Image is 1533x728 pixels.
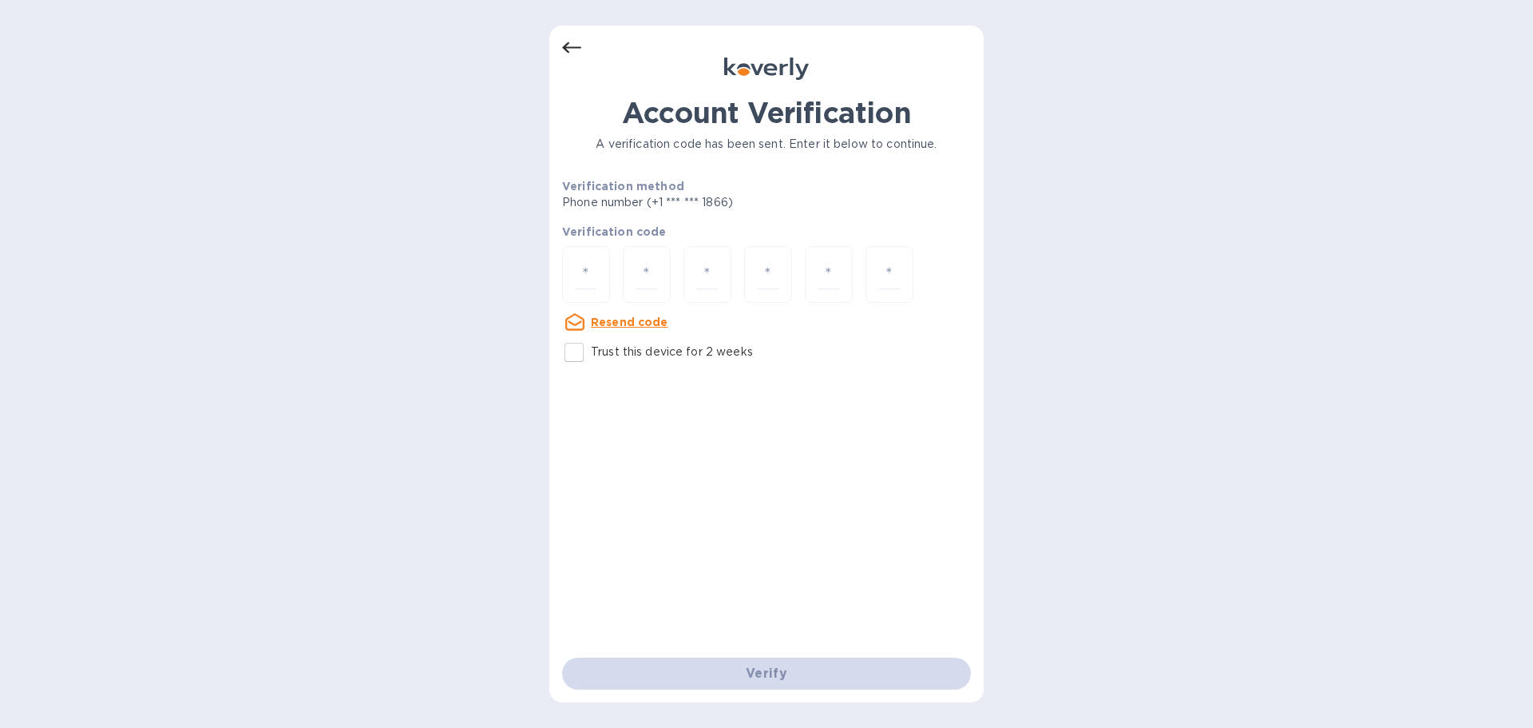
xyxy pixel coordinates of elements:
p: A verification code has been sent. Enter it below to continue. [562,136,971,153]
p: Verification code [562,224,971,240]
u: Resend code [591,316,668,328]
b: Verification method [562,180,684,193]
p: Trust this device for 2 weeks [591,344,753,360]
p: Phone number (+1 *** *** 1866) [562,194,855,211]
h1: Account Verification [562,96,971,129]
